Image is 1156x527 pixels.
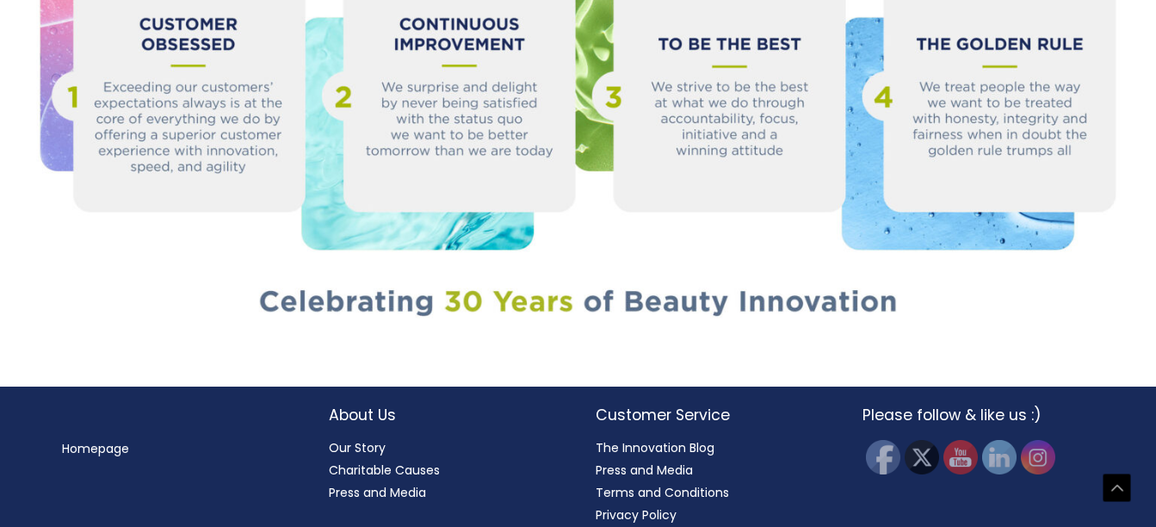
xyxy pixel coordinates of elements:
a: Press and Media [596,462,693,479]
a: Our Story [329,439,386,456]
a: Press and Media [329,484,426,501]
h2: About Us [329,404,561,426]
img: Facebook [866,440,900,474]
img: Twitter [905,440,939,474]
h2: Please follow & like us :) [862,404,1095,426]
a: Charitable Causes [329,462,440,479]
nav: About Us [329,437,561,504]
a: The Innovation Blog [596,439,714,456]
nav: Menu [62,437,294,460]
a: Privacy Policy [596,506,677,524]
a: Homepage [62,440,129,457]
h2: Customer Service [596,404,828,426]
nav: Customer Service [596,437,828,526]
a: Terms and Conditions [596,484,729,501]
